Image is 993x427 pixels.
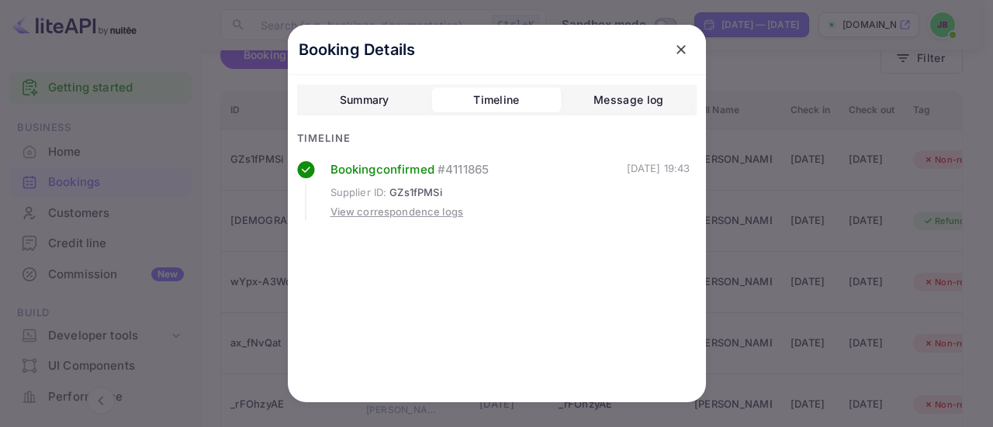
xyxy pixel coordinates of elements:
[330,185,387,201] span: Supplier ID :
[593,91,663,109] div: Message log
[330,205,464,220] div: View correspondence logs
[627,161,690,220] div: [DATE] 19:43
[300,88,429,112] button: Summary
[432,88,561,112] button: Timeline
[389,185,441,201] span: GZs1fPMSi
[667,36,695,64] button: close
[297,131,697,146] div: Timeline
[299,38,416,61] p: Booking Details
[438,161,489,179] span: # 4111865
[330,161,627,179] div: Booking confirmed
[564,88,693,112] button: Message log
[473,91,519,109] div: Timeline
[340,91,389,109] div: Summary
